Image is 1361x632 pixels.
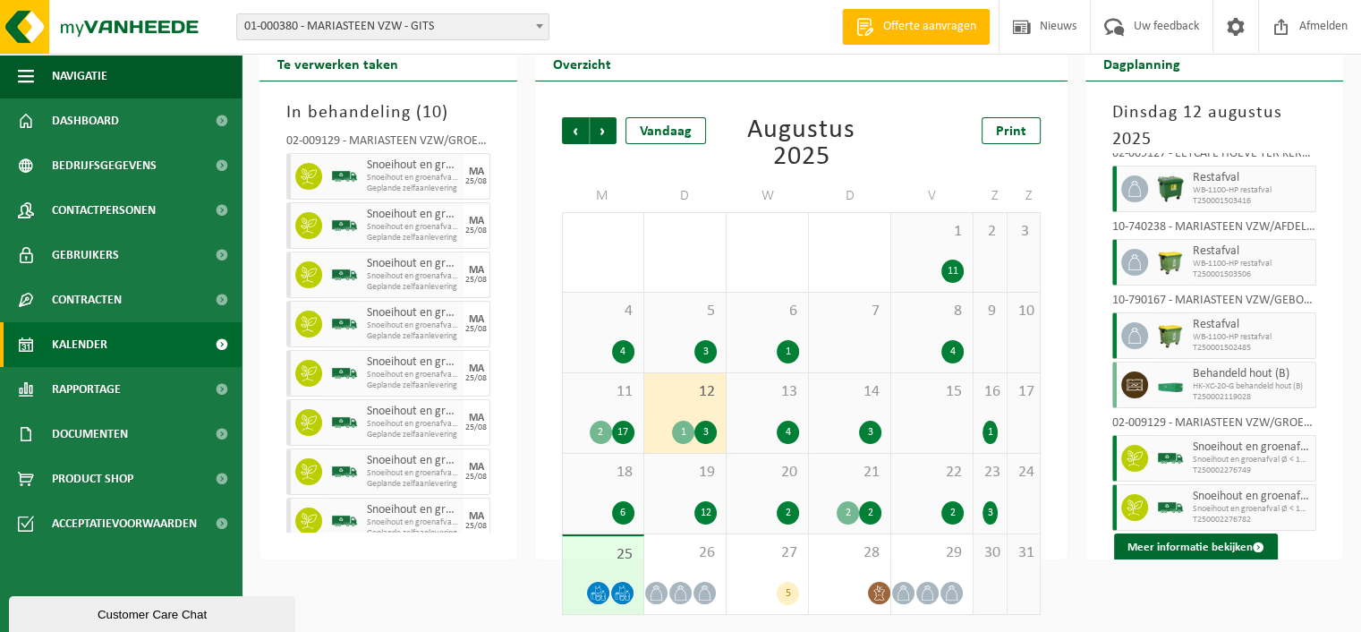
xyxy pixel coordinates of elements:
[644,180,727,212] td: D
[1193,269,1311,280] span: T250001503506
[367,158,459,173] span: Snoeihout en groenafval Ø < 12 cm
[1157,249,1184,276] img: WB-1100-HPE-GN-50
[625,117,706,144] div: Vandaag
[52,278,122,322] span: Contracten
[331,360,358,387] img: BL-SO-LV
[736,302,799,321] span: 6
[562,117,589,144] span: Vorige
[367,430,459,440] span: Geplande zelfaanlevering
[469,511,484,522] div: MA
[982,421,997,444] div: 1
[367,419,459,430] span: Snoeihout en groenafval Ø < 12 cm
[900,222,964,242] span: 1
[422,104,442,122] span: 10
[367,380,459,391] span: Geplande zelfaanlevering
[286,99,490,126] h3: In behandeling ( )
[469,462,484,473] div: MA
[777,340,799,363] div: 1
[572,302,634,321] span: 4
[259,46,416,81] h2: Te verwerken taken
[535,46,629,81] h2: Overzicht
[237,14,549,39] span: 01-000380 - MARIASTEEN VZW - GITS
[52,457,133,501] span: Product Shop
[1193,318,1311,332] span: Restafval
[1193,381,1311,392] span: HK-XC-20-G behandeld hout (B)
[1193,490,1311,504] span: Snoeihout en groenafval Ø < 12 cm
[469,265,484,276] div: MA
[331,163,358,190] img: BL-SO-LV
[465,522,487,531] div: 25/08
[367,233,459,243] span: Geplande zelfaanlevering
[1193,440,1311,455] span: Snoeihout en groenafval Ø < 12 cm
[653,382,717,402] span: 12
[572,463,634,483] span: 18
[900,463,964,483] span: 22
[367,528,459,539] span: Geplande zelfaanlevering
[612,340,634,363] div: 4
[1112,221,1316,239] div: 10-740238 - MARIASTEEN VZW/AFDELING ORTHOPEDIE - GITS
[1016,222,1032,242] span: 3
[694,340,717,363] div: 3
[52,322,107,367] span: Kalender
[9,593,299,632] iframe: chat widget
[982,543,997,563] span: 30
[465,473,487,482] div: 25/08
[982,117,1041,144] a: Print
[1193,332,1311,343] span: WB-1100-HP restafval
[982,463,997,483] span: 23
[367,173,459,184] span: Snoeihout en groenafval Ø < 12 cm
[900,543,964,563] span: 29
[1016,382,1032,402] span: 17
[1114,534,1278,562] button: Meer informatie bekijken
[367,331,459,342] span: Geplande zelfaanlevering
[1193,171,1311,185] span: Restafval
[777,421,799,444] div: 4
[469,314,484,325] div: MA
[727,180,809,212] td: W
[562,180,644,212] td: M
[331,458,358,485] img: BL-SO-LV
[996,124,1026,139] span: Print
[1193,455,1311,465] span: Snoeihout en groenafval Ø < 12 cm
[1193,244,1311,259] span: Restafval
[590,117,617,144] span: Volgende
[469,363,484,374] div: MA
[367,271,459,282] span: Snoeihout en groenafval Ø < 12 cm
[331,508,358,534] img: BL-SO-LV
[52,501,197,546] span: Acceptatievoorwaarden
[590,421,612,444] div: 2
[612,501,634,525] div: 6
[465,325,487,334] div: 25/08
[236,13,549,40] span: 01-000380 - MARIASTEEN VZW - GITS
[900,382,964,402] span: 15
[367,355,459,370] span: Snoeihout en groenafval Ø < 12 cm
[694,501,717,525] div: 12
[1193,392,1311,403] span: T250002119028
[672,421,694,444] div: 1
[1112,148,1316,166] div: 02-009127 - EETCAFE HOEVE TER KERST - MARIASTEEN - GITS
[465,226,487,235] div: 25/08
[1193,343,1311,354] span: T250001502485
[465,423,487,432] div: 25/08
[367,222,459,233] span: Snoeihout en groenafval Ø < 12 cm
[1193,185,1311,196] span: WB-1100-HP restafval
[367,479,459,490] span: Geplande zelfaanlevering
[612,421,634,444] div: 17
[842,9,990,45] a: Offerte aanvragen
[1193,515,1311,525] span: T250002276782
[1193,367,1311,381] span: Behandeld hout (B)
[818,463,881,483] span: 21
[1157,322,1184,349] img: WB-1100-HPE-GN-50
[367,503,459,517] span: Snoeihout en groenafval Ø < 12 cm
[465,374,487,383] div: 25/08
[818,382,881,402] span: 14
[367,454,459,468] span: Snoeihout en groenafval Ø < 12 cm
[367,370,459,380] span: Snoeihout en groenafval Ø < 12 cm
[1016,543,1032,563] span: 31
[809,180,891,212] td: D
[52,367,121,412] span: Rapportage
[367,468,459,479] span: Snoeihout en groenafval Ø < 12 cm
[469,216,484,226] div: MA
[331,409,358,436] img: BL-SO-LV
